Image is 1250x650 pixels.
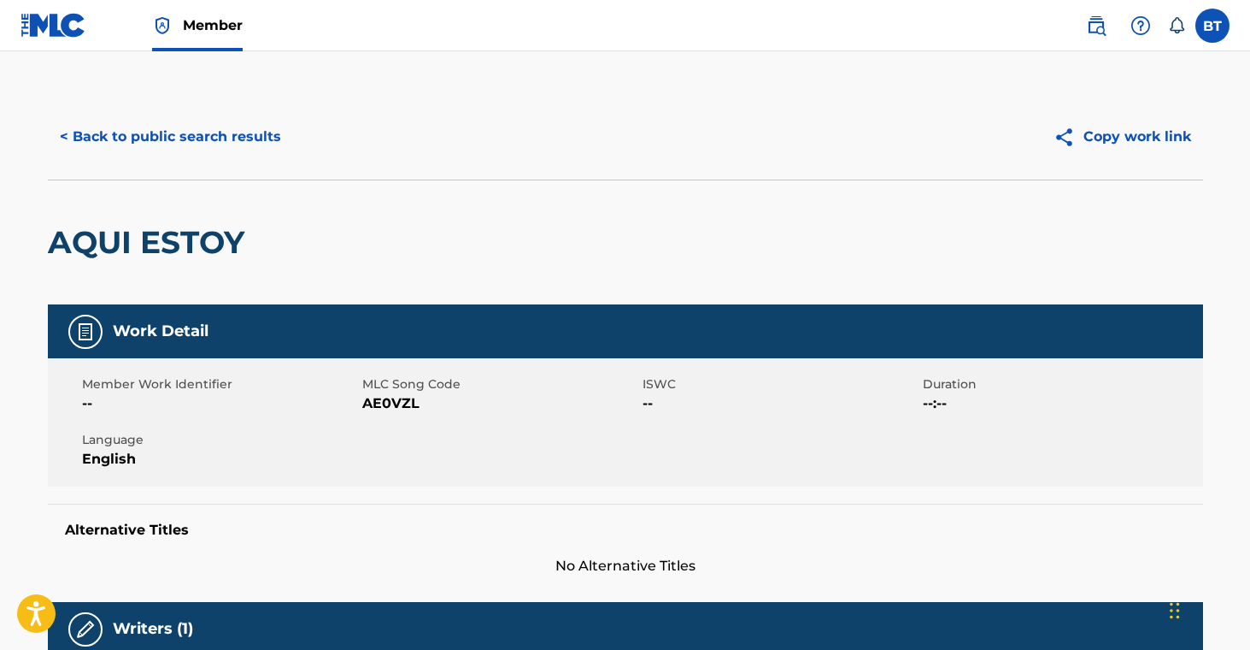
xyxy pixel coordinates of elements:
[82,375,358,393] span: Member Work Identifier
[75,619,96,640] img: Writers
[1195,9,1229,43] div: User Menu
[183,15,243,35] span: Member
[643,375,918,393] span: ISWC
[1079,9,1113,43] a: Public Search
[1042,115,1203,158] button: Copy work link
[113,322,208,341] h5: Work Detail
[362,393,638,414] span: AE0VZL
[1165,568,1250,650] iframe: Chat Widget
[82,431,358,449] span: Language
[82,449,358,470] span: English
[1130,15,1151,36] img: help
[75,322,96,342] img: Work Detail
[65,522,1186,539] h5: Alternative Titles
[1086,15,1106,36] img: search
[1168,17,1185,34] div: Notifications
[21,13,86,38] img: MLC Logo
[1170,585,1180,636] div: Drag
[82,393,358,414] span: --
[1053,127,1083,148] img: Copy work link
[1124,9,1158,43] div: Help
[113,619,193,639] h5: Writers (1)
[923,375,1199,393] span: Duration
[923,393,1199,414] span: --:--
[362,375,638,393] span: MLC Song Code
[643,393,918,414] span: --
[152,15,173,36] img: Top Rightsholder
[48,223,253,262] h2: AQUI ESTOY
[48,556,1203,576] span: No Alternative Titles
[48,115,293,158] button: < Back to public search results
